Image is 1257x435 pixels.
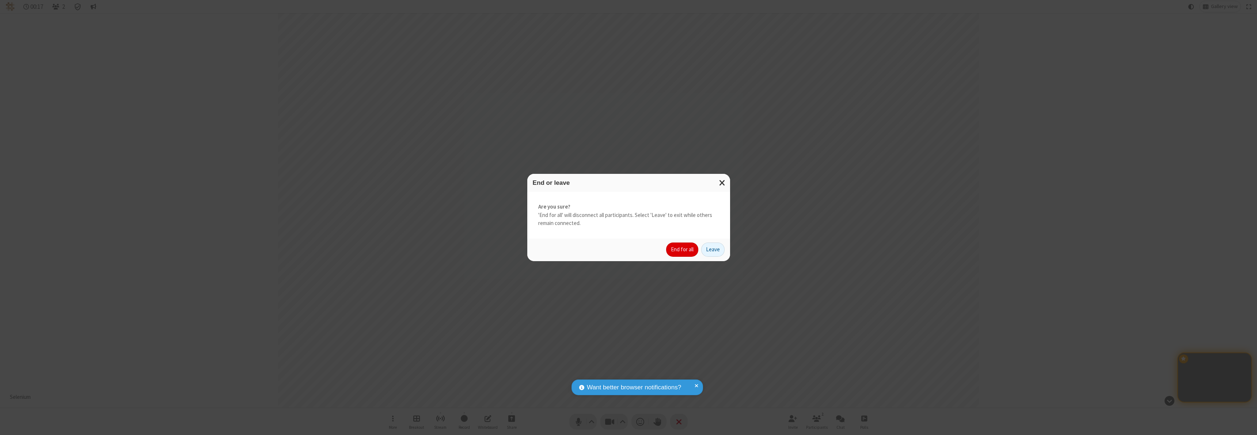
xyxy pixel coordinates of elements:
[715,174,730,192] button: Close modal
[527,192,730,239] div: 'End for all' will disconnect all participants. Select 'Leave' to exit while others remain connec...
[538,203,719,211] strong: Are you sure?
[666,243,698,257] button: End for all
[701,243,725,257] button: Leave
[533,179,725,186] h3: End or leave
[587,383,681,392] span: Want better browser notifications?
